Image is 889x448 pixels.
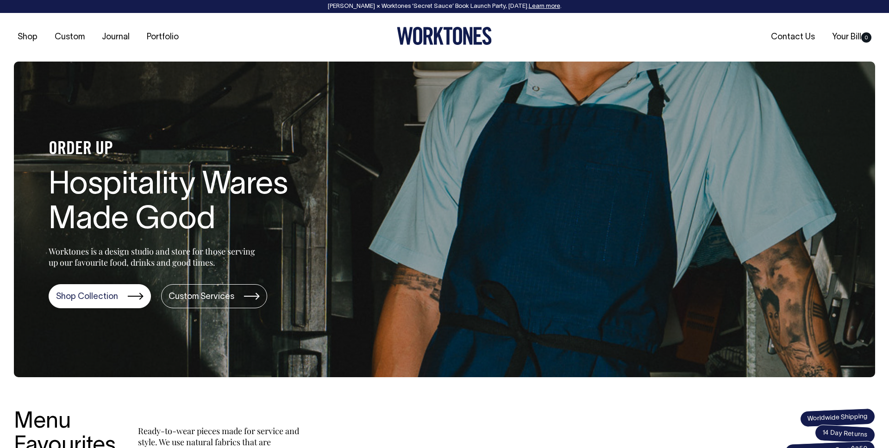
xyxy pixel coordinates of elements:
a: Custom Services [161,284,267,308]
a: Contact Us [767,30,819,45]
a: Your Bill0 [828,30,875,45]
span: 14 Day Returns [814,424,876,444]
a: Shop [14,30,41,45]
a: Shop Collection [49,284,151,308]
h4: ORDER UP [49,140,345,159]
p: Worktones is a design studio and store for those serving up our favourite food, drinks and good t... [49,246,259,268]
a: Learn more [529,4,560,9]
a: Portfolio [143,30,182,45]
span: Worldwide Shipping [800,408,875,428]
div: [PERSON_NAME] × Worktones ‘Secret Sauce’ Book Launch Party, [DATE]. . [9,3,880,10]
a: Journal [98,30,133,45]
span: 0 [861,32,871,43]
h1: Hospitality Wares Made Good [49,168,345,238]
a: Custom [51,30,88,45]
